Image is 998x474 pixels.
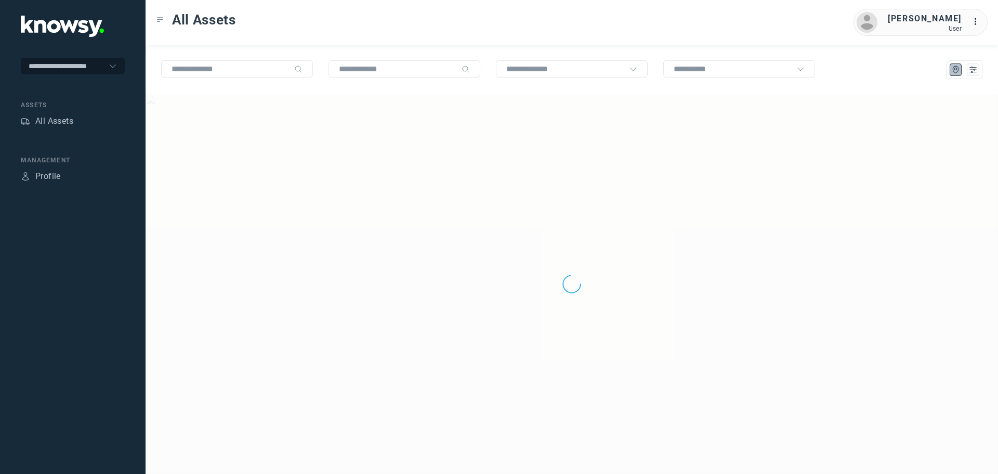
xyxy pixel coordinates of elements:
[21,156,125,165] div: Management
[972,16,984,28] div: :
[888,12,962,25] div: [PERSON_NAME]
[35,170,61,183] div: Profile
[968,65,978,74] div: List
[21,100,125,110] div: Assets
[972,16,984,30] div: :
[951,65,961,74] div: Map
[156,16,164,23] div: Toggle Menu
[888,25,962,32] div: User
[294,65,303,73] div: Search
[857,12,877,33] img: avatar.png
[21,172,30,181] div: Profile
[21,117,30,126] div: Assets
[21,115,73,127] a: AssetsAll Assets
[172,10,236,29] span: All Assets
[21,170,61,183] a: ProfileProfile
[21,16,104,37] img: Application Logo
[35,115,73,127] div: All Assets
[973,18,983,25] tspan: ...
[462,65,470,73] div: Search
